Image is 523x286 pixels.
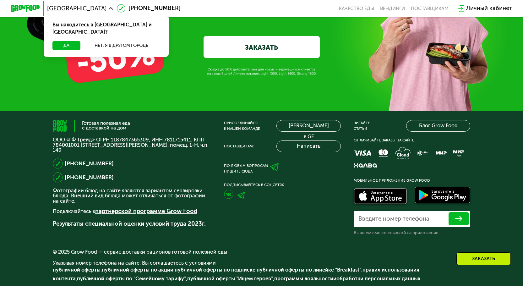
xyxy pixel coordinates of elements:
[406,120,470,132] a: Блог Grow Food
[466,4,512,13] div: Личный кабинет
[65,159,114,168] a: [PHONE_NUMBER]
[276,140,340,152] button: Написать
[411,6,449,12] div: поставщикам
[274,276,333,282] a: программы лояльности
[224,143,254,149] div: Поставщикам:
[354,178,470,184] div: Мобильное приложение Grow Food
[52,41,80,50] button: Да
[53,267,419,282] a: правил использования контента
[82,121,130,130] div: Готовая полезная еда с доставкой на дом
[53,220,206,227] a: Результаты специальной оценки условий труда 2023г.
[44,15,169,41] div: Вы находитесь в [GEOGRAPHIC_DATA] и [GEOGRAPHIC_DATA]?
[456,252,511,265] div: Заказать
[339,6,374,12] a: Качество еды
[224,163,268,174] div: По любым вопросам пишите сюда:
[336,276,420,282] a: обработки персональных данных
[257,267,361,273] a: публичной оферты по линейке "Breakfast"
[175,267,255,273] a: публичной оферты по подписке
[77,276,186,282] a: публичной оферты по "Семейному тарифу"
[224,120,260,132] div: Присоединяйся к нашей команде
[95,208,197,215] a: партнерской программе Grow Food
[47,6,107,12] span: [GEOGRAPHIC_DATA]
[354,120,370,132] div: Читайте статьи
[354,137,470,143] div: Оплачивайте заказы на сайте
[204,36,320,58] a: ЗАКАЗАТЬ
[276,120,340,132] a: [PERSON_NAME] в GF
[187,276,273,282] a: публичной оферты "Ищем героев"
[354,230,470,236] div: Вышлем смс со ссылкой на приложение
[117,4,181,13] a: [PHONE_NUMBER]
[380,6,405,12] a: Вендинги
[53,267,420,282] span: , , , , , , , и
[413,185,472,206] img: Доступно в Google Play
[53,250,471,255] div: © 2025 Grow Food — сервис доставки рационов готовой полезной еды
[65,173,114,182] a: [PHONE_NUMBER]
[83,41,160,50] button: Нет, я в другом городе
[102,267,173,273] a: публичной оферты по акции
[53,207,211,216] p: Подключайтесь к
[53,188,211,204] p: Фотографии блюд на сайте являются вариантом сервировки блюда. Внешний вид блюда может отличаться ...
[358,217,429,221] label: Введите номер телефона
[53,137,211,153] p: ООО «ГФ Трейд» ОГРН 1187847365309, ИНН 7811715411, КПП 784001001 [STREET_ADDRESS][PERSON_NAME], п...
[53,267,101,273] a: публичной оферты
[224,182,340,188] div: Подписывайтесь в соцсетях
